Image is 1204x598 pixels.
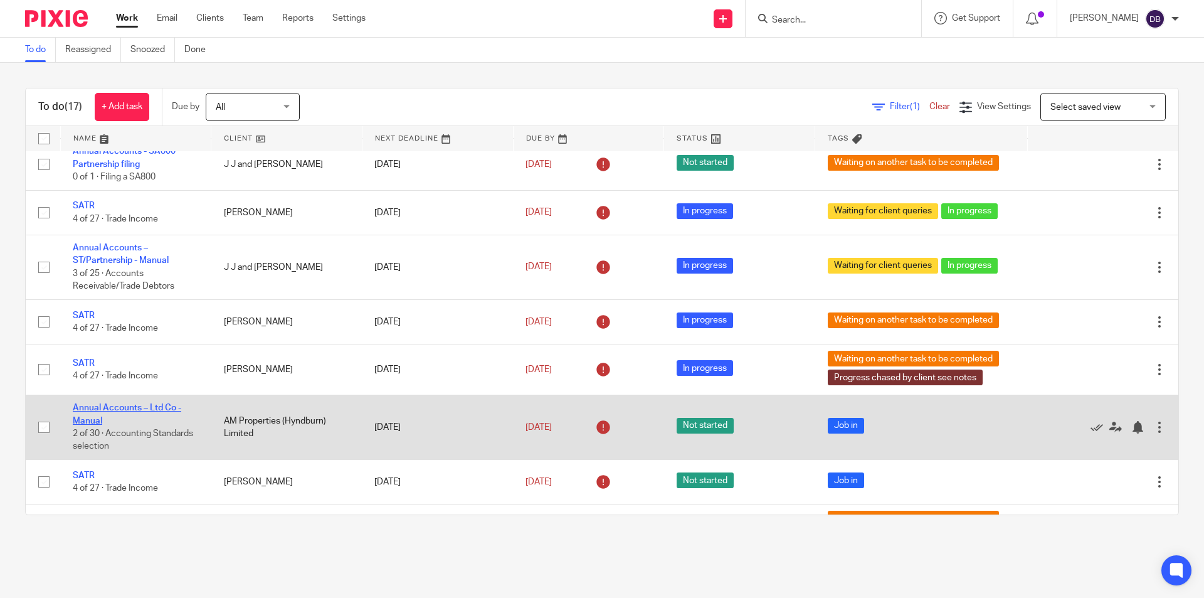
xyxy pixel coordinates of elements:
span: (17) [65,102,82,112]
a: SATR [73,311,95,320]
span: In progress [677,360,733,376]
a: Clients [196,12,224,24]
span: Waiting on another task to be completed [828,511,999,526]
td: [PERSON_NAME] [211,299,362,344]
td: [DATE] [362,395,513,460]
span: In progress [941,258,998,274]
td: AM Properties (Hyndburn) Limited [211,395,362,460]
span: In progress [677,312,733,328]
td: [PERSON_NAME] [211,459,362,504]
a: Reports [282,12,314,24]
img: svg%3E [1145,9,1165,29]
span: Waiting for client queries [828,203,938,219]
span: Waiting on another task to be completed [828,155,999,171]
span: Tags [828,135,849,142]
span: [DATE] [525,365,552,374]
p: [PERSON_NAME] [1070,12,1139,24]
td: [DATE] [362,459,513,504]
span: Waiting for client queries [828,258,938,274]
a: Snoozed [130,38,175,62]
span: Not started [677,473,734,488]
img: Pixie [25,10,88,27]
a: Mark as done [1090,421,1109,434]
span: In progress [677,258,733,274]
span: 4 of 27 · Trade Income [73,371,158,380]
a: To do [25,38,56,62]
td: [PERSON_NAME] [211,344,362,395]
td: J J and [PERSON_NAME] [211,235,362,300]
a: Work [116,12,138,24]
span: All [216,103,225,112]
span: [DATE] [525,318,552,326]
a: Annual Accounts - SA800 Partnership filing [73,147,176,168]
a: SATR [73,201,95,210]
span: [DATE] [525,263,552,272]
td: [DATE] [362,344,513,395]
a: Email [157,12,177,24]
span: Waiting on another task to be completed [828,312,999,328]
span: [DATE] [525,208,552,217]
span: (1) [910,102,920,111]
span: View Settings [977,102,1031,111]
a: + Add task [95,93,149,121]
span: Not started [677,418,734,434]
span: 2 of 30 · Accounting Standards selection [73,429,193,451]
td: [DATE] [362,190,513,235]
span: 3 of 25 · Accounts Receivable/Trade Debtors [73,269,174,291]
span: Job in [828,418,864,434]
a: Settings [332,12,366,24]
span: [DATE] [525,478,552,486]
span: Waiting on another task to be completed [828,351,999,366]
span: [DATE] [525,423,552,432]
a: Annual Accounts – ST/Partnership - Manual [73,243,169,265]
td: [DATE] [362,505,513,555]
span: In progress [941,203,998,219]
td: J J and [PERSON_NAME] [211,139,362,190]
span: Not started [677,155,734,171]
a: SATR [73,471,95,480]
a: Team [243,12,263,24]
span: Progress chased by client see notes [828,370,983,385]
span: 0 of 1 · Filing a SA800 [73,173,156,181]
a: Clear [929,102,950,111]
span: Job in [828,473,864,488]
td: [DATE] [362,139,513,190]
span: Filter [890,102,929,111]
span: 4 of 27 · Trade Income [73,324,158,333]
a: Reassigned [65,38,121,62]
input: Search [771,15,884,26]
p: Due by [172,100,199,113]
span: 4 of 27 · Trade Income [73,215,158,223]
span: In progress [677,203,733,219]
span: Get Support [952,14,1000,23]
span: [DATE] [525,160,552,169]
td: [DATE] [362,235,513,300]
td: [PERSON_NAME][GEOGRAPHIC_DATA] [211,505,362,555]
td: [PERSON_NAME] [211,190,362,235]
span: Select saved view [1050,103,1121,112]
a: Done [184,38,215,62]
span: 4 of 27 · Trade Income [73,484,158,493]
td: [DATE] [362,299,513,344]
a: SATR [73,359,95,368]
a: Annual Accounts – Ltd Co - Manual [73,403,181,425]
h1: To do [38,100,82,114]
